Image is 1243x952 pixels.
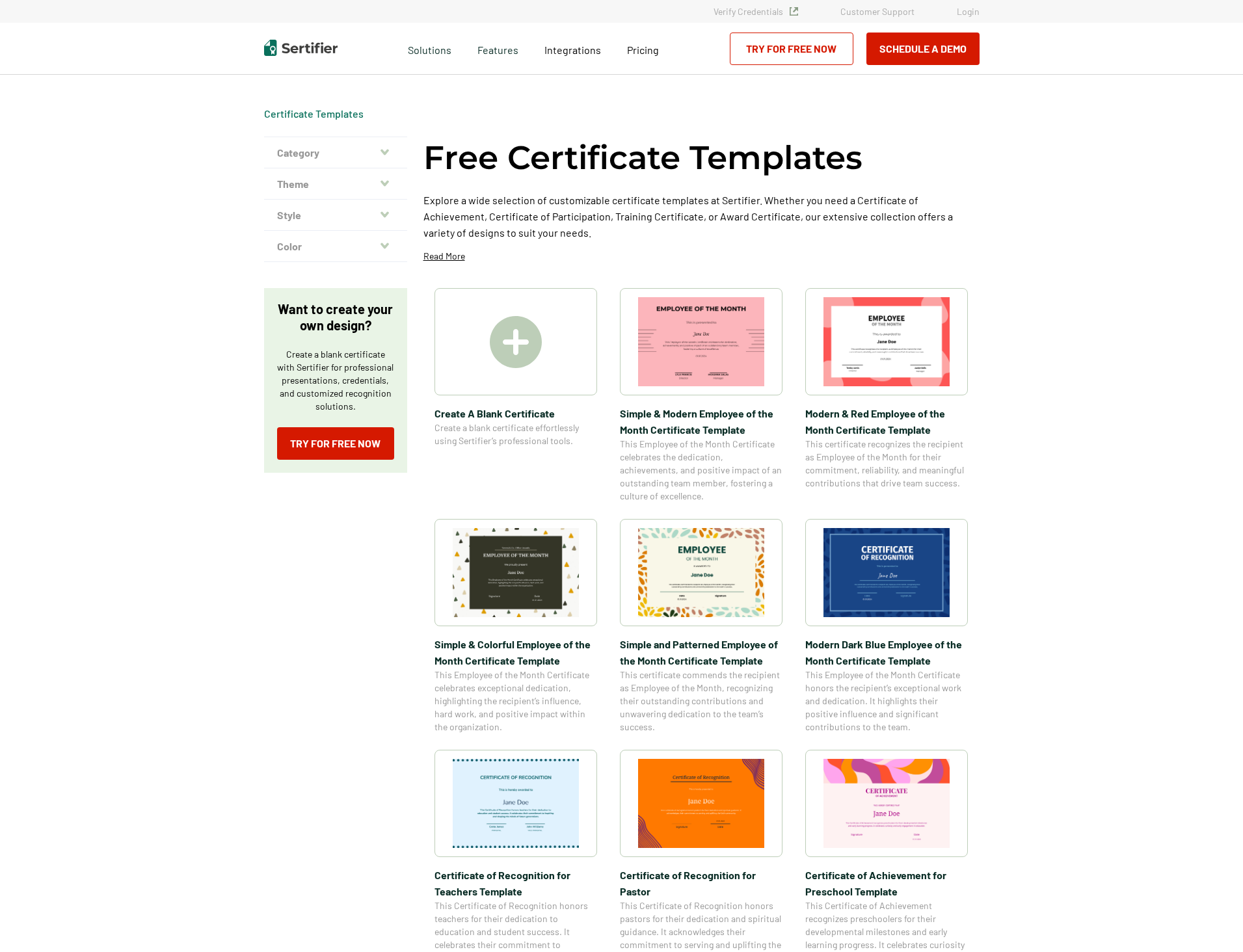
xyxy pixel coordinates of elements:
[620,668,782,734] span: This certificate commends the recipient as Employee of the Month, recognizing their outstanding c...
[805,867,968,899] span: Certificate of Achievement for Preschool Template
[434,519,597,734] a: Simple & Colorful Employee of the Month Certificate TemplateSimple & Colorful Employee of the Mon...
[264,168,407,200] button: Theme
[790,7,798,16] img: Verified
[627,40,659,57] a: Pricing
[714,6,798,17] a: Verify Credentials
[544,40,601,57] a: Integrations
[638,759,764,848] img: Certificate of Recognition for Pastor
[620,519,782,734] a: Simple and Patterned Employee of the Month Certificate TemplateSimple and Patterned Employee of t...
[620,867,782,899] span: Certificate of Recognition for Pastor
[453,528,579,617] img: Simple & Colorful Employee of the Month Certificate Template
[620,438,782,503] span: This Employee of the Month Certificate celebrates the dedication, achievements, and positive impa...
[408,40,451,57] span: Solutions
[453,759,579,848] img: Certificate of Recognition for Teachers Template
[620,636,782,668] span: Simple and Patterned Employee of the Month Certificate Template
[957,6,980,17] a: Login
[434,421,597,447] span: Create a blank certificate effortlessly using Sertifier’s professional tools.
[840,6,915,17] a: Customer Support
[264,40,338,56] img: Sertifier | Digital Credentialing Platform
[823,759,950,848] img: Certificate of Achievement for Preschool Template
[544,44,601,56] span: Integrations
[423,250,465,263] p: Read More
[805,288,968,503] a: Modern & Red Employee of the Month Certificate TemplateModern & Red Employee of the Month Certifi...
[627,44,659,56] span: Pricing
[805,405,968,438] span: Modern & Red Employee of the Month Certificate Template
[805,668,968,734] span: This Employee of the Month Certificate honors the recipient’s exceptional work and dedication. It...
[805,438,968,490] span: This certificate recognizes the recipient as Employee of the Month for their commitment, reliabil...
[264,137,407,168] button: Category
[638,528,764,617] img: Simple and Patterned Employee of the Month Certificate Template
[264,200,407,231] button: Style
[264,107,364,120] a: Certificate Templates
[490,316,542,368] img: Create A Blank Certificate
[477,40,518,57] span: Features
[277,427,394,460] a: Try for Free Now
[805,519,968,734] a: Modern Dark Blue Employee of the Month Certificate TemplateModern Dark Blue Employee of the Month...
[730,33,853,65] a: Try for Free Now
[434,867,597,899] span: Certificate of Recognition for Teachers Template
[434,668,597,734] span: This Employee of the Month Certificate celebrates exceptional dedication, highlighting the recipi...
[620,405,782,438] span: Simple & Modern Employee of the Month Certificate Template
[264,231,407,262] button: Color
[277,301,394,334] p: Want to create your own design?
[434,405,597,421] span: Create A Blank Certificate
[620,288,782,503] a: Simple & Modern Employee of the Month Certificate TemplateSimple & Modern Employee of the Month C...
[823,528,950,617] img: Modern Dark Blue Employee of the Month Certificate Template
[423,192,980,241] p: Explore a wide selection of customizable certificate templates at Sertifier. Whether you need a C...
[423,137,862,179] h1: Free Certificate Templates
[434,636,597,668] span: Simple & Colorful Employee of the Month Certificate Template
[823,297,950,386] img: Modern & Red Employee of the Month Certificate Template
[264,107,364,120] div: Breadcrumb
[805,636,968,668] span: Modern Dark Blue Employee of the Month Certificate Template
[638,297,764,386] img: Simple & Modern Employee of the Month Certificate Template
[277,348,394,413] p: Create a blank certificate with Sertifier for professional presentations, credentials, and custom...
